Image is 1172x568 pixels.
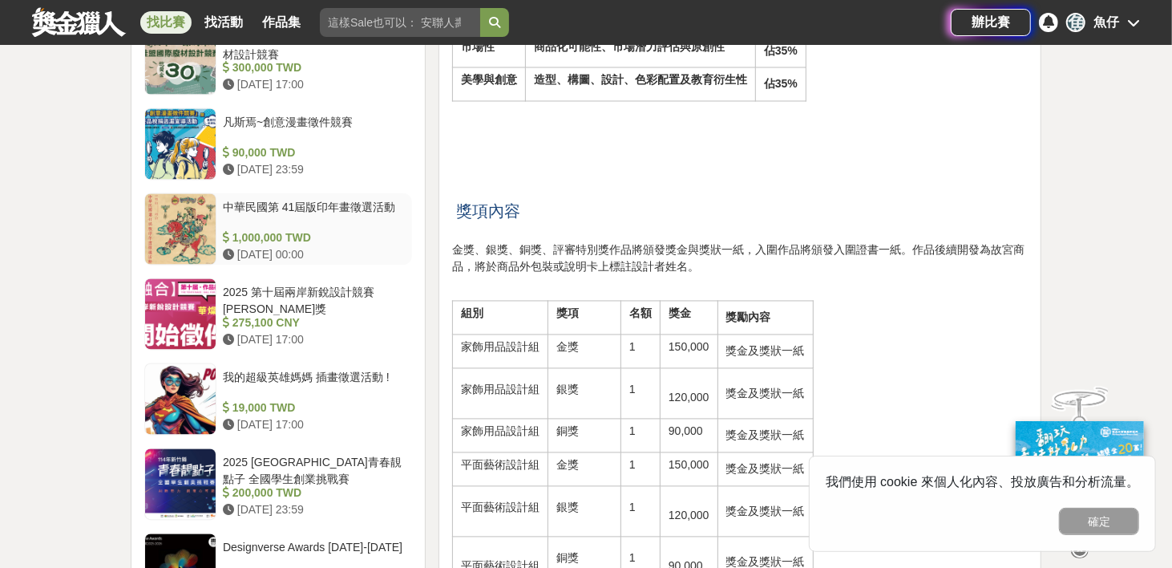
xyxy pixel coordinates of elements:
[764,44,775,57] strong: 佔
[223,200,406,230] div: 中華民國第 41屆版印年畫徵選活動
[629,339,652,356] p: 1
[1059,508,1139,535] button: 確定
[629,457,652,474] p: 1
[461,457,540,474] p: 平面藝術設計組
[669,424,709,440] p: 90,000
[669,307,691,320] strong: 獎金
[223,485,406,502] div: 200,000 TWD
[223,77,406,94] div: [DATE] 17:00
[726,311,771,324] strong: 獎勵內容
[144,448,412,521] a: 2025 [GEOGRAPHIC_DATA]青春靚點子 全國學生創業挑戰賽 200,000 TWD [DATE] 23:59
[144,23,412,95] a: 「鏈」出不一樣的未來｜桂盟國際廢材設計競賽 300,000 TWD [DATE] 17:00
[629,382,652,399] p: 1
[144,108,412,181] a: 凡斯焉~創意漫畫徵件競賽 90,000 TWD [DATE] 23:59
[717,335,813,369] td: 獎金及獎狀一紙
[629,424,652,440] p: 1
[556,500,612,517] p: 銀獎
[556,307,579,320] strong: 獎項
[452,242,1028,276] p: 金獎、銀獎、銅獎、評審特別獎作品將頒發獎金與獎狀一紙，入圍作品將頒發入圍證書一紙。作品後續開發為故宮商品，將於商品外包裝或說明卡上標註設計者姓名。
[223,370,406,400] div: 我的超級英雄媽媽 插畫徵選活動 !
[717,369,813,420] td: 獎金及獎狀一紙
[198,11,249,34] a: 找活動
[775,44,788,57] strong: 35
[775,78,782,91] strong: 3
[951,9,1031,36] a: 辦比賽
[144,278,412,351] a: 2025 第十屆兩岸新銳設計競賽 [PERSON_NAME]獎 275,100 CNY [DATE] 17:00
[461,40,495,53] strong: 市場性
[534,40,725,53] strong: 商品化可能性、市場潛力評估與原創性
[223,247,406,264] div: [DATE] 00:00
[461,382,540,399] p: 家飾用品設計組
[223,230,406,247] div: 1,000,000 TWD
[140,11,192,34] a: 找比賽
[461,307,483,320] strong: 組別
[223,285,406,315] div: 2025 第十屆兩岸新銳設計競賽 [PERSON_NAME]獎
[556,550,612,567] p: 銅獎
[717,420,813,453] td: 獎金及獎狀一紙
[223,162,406,179] div: [DATE] 23:59
[223,332,406,349] div: [DATE] 17:00
[223,60,406,77] div: 300,000 TWD
[764,78,775,91] strong: 佔
[320,8,480,37] input: 這樣Sale也可以： 安聯人壽創意銷售法募集
[534,74,747,87] strong: 造型、構圖、設計、色彩配置及教育衍生性
[223,115,406,145] div: 凡斯焉~創意漫畫徵件競賽
[629,550,652,567] p: 1
[223,145,406,162] div: 90,000 TWD
[556,382,612,399] p: 銀獎
[788,44,798,57] strong: %
[223,455,406,485] div: 2025 [GEOGRAPHIC_DATA]青春靚點子 全國學生創業挑戰賽
[1066,13,1085,32] div: 魚
[629,307,652,320] strong: 名額
[826,475,1139,489] span: 我們使用 cookie 來個人化內容、投放廣告和分析流量。
[457,203,521,221] span: 獎項內容
[223,30,406,60] div: 「鏈」出不一樣的未來｜桂盟國際廢材設計競賽
[669,491,709,525] p: 120,000
[1093,13,1119,32] div: 魚仔
[223,400,406,417] div: 19,000 TWD
[717,453,813,487] td: 獎金及獎狀一紙
[461,74,517,87] strong: 美學與創意
[556,457,612,474] p: 金獎
[223,417,406,434] div: [DATE] 17:00
[782,78,788,91] strong: 5
[556,424,612,440] p: 銅獎
[788,78,798,91] strong: %
[461,339,540,356] p: 家飾用品設計組
[629,500,652,517] p: 1
[223,502,406,519] div: [DATE] 23:59
[256,11,307,34] a: 作品集
[556,339,612,356] p: 金獎
[461,424,540,440] p: 家飾用品設計組
[669,339,709,356] p: 150,000
[669,457,709,474] p: 150,000
[717,487,813,538] td: 獎金及獎狀一紙
[144,363,412,436] a: 我的超級英雄媽媽 插畫徵選活動 ! 19,000 TWD [DATE] 17:00
[461,500,540,517] p: 平面藝術設計組
[144,193,412,266] a: 中華民國第 41屆版印年畫徵選活動 1,000,000 TWD [DATE] 00:00
[669,373,709,407] p: 120,000
[1016,421,1144,528] img: c171a689-fb2c-43c6-a33c-e56b1f4b2190.jpg
[223,315,406,332] div: 275,100 CNY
